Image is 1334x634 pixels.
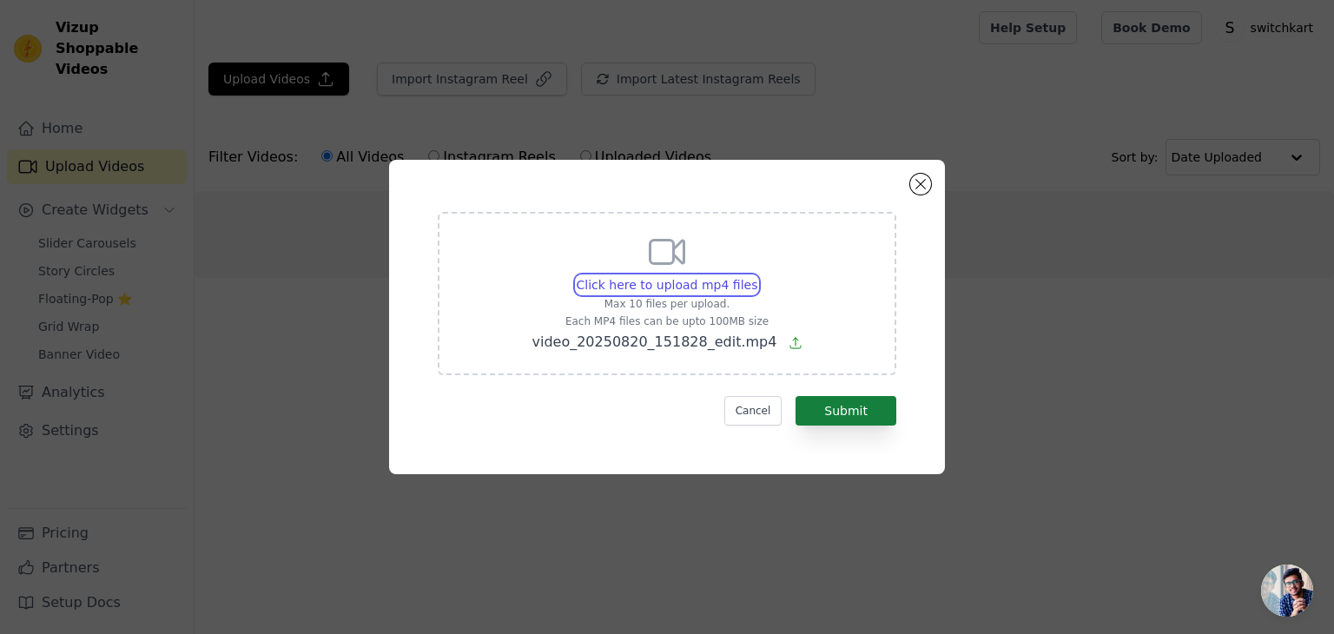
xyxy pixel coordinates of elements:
button: Close modal [910,174,931,195]
p: Max 10 files per upload. [532,297,802,311]
button: Submit [796,396,896,426]
a: Open chat [1261,565,1313,617]
span: video_20250820_151828_edit.mp4 [532,334,776,350]
button: Cancel [724,396,783,426]
span: Click here to upload mp4 files [577,278,758,292]
p: Each MP4 files can be upto 100MB size [532,314,802,328]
